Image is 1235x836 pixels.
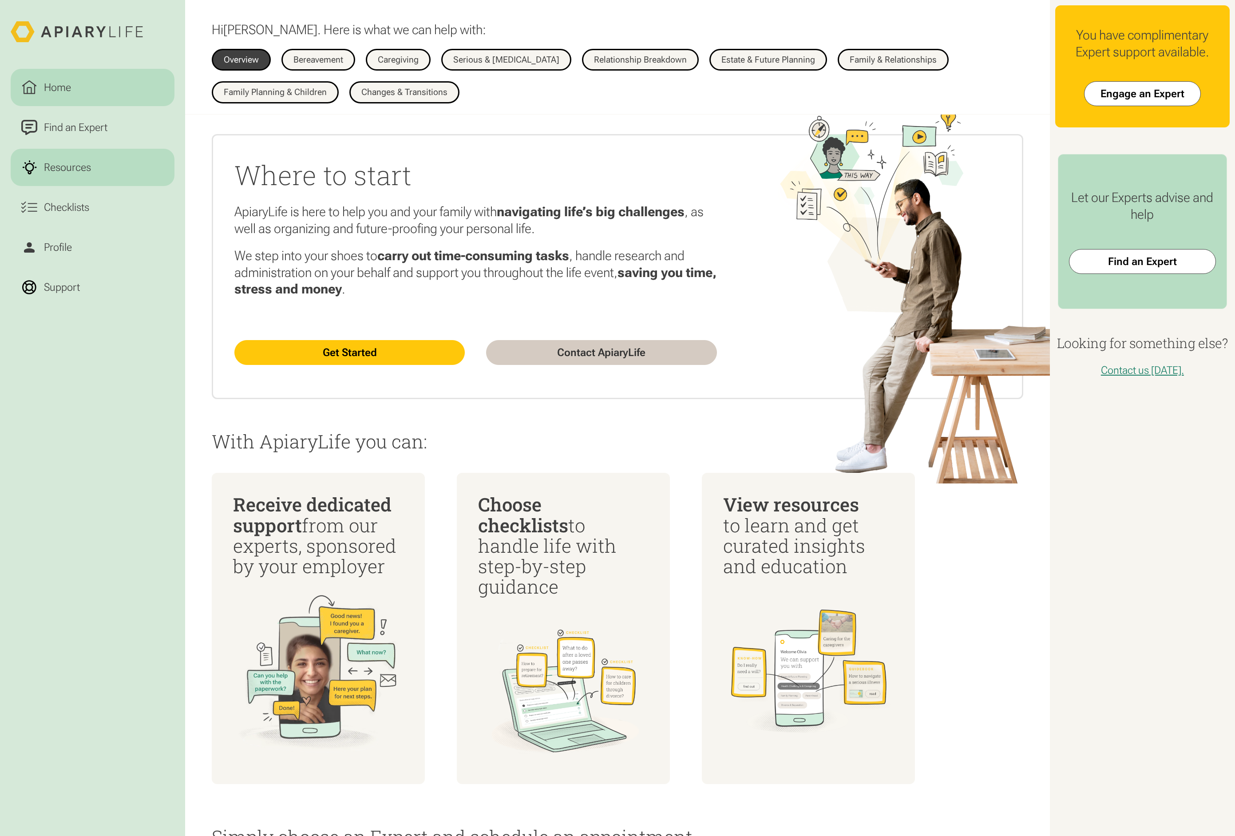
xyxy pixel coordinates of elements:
div: to learn and get curated insights and education [723,494,894,576]
span: Choose checklists [478,492,568,537]
div: Estate & Future Planning [721,55,815,64]
div: Let our Experts advise and help [1069,189,1216,222]
div: Profile [41,239,75,255]
a: Engage an Expert [1084,81,1201,106]
div: Checklists [41,199,92,215]
a: Get Started [234,340,465,365]
a: Checklists [11,189,174,226]
a: Receive dedicated supportfrom our experts, sponsored by your employer [212,473,425,784]
div: Relationship Breakdown [594,55,687,64]
div: Home [41,79,74,95]
a: Overview [212,49,271,71]
a: Resources [11,149,174,186]
a: Choose checkliststo handle life with step-by-step guidance [457,473,670,784]
span: View resources [723,492,859,516]
div: Support [41,279,83,295]
a: Contact us [DATE]. [1101,364,1184,376]
a: View resources to learn and get curated insights and education [702,473,915,784]
p: With ApiaryLife you can: [212,431,1023,452]
p: We step into your shoes to , handle research and administration on your behalf and support you th... [234,247,716,297]
strong: carry out time-consuming tasks [377,248,569,263]
h4: Looking for something else? [1055,333,1230,353]
div: Caregiving [378,55,419,64]
a: Contact ApiaryLife [486,340,716,365]
a: Changes & Transitions [349,81,459,103]
div: Resources [41,159,94,175]
div: Serious & [MEDICAL_DATA] [453,55,559,64]
a: Family & Relationships [838,49,949,71]
span: [PERSON_NAME] [223,22,317,37]
div: Family & Relationships [850,55,937,64]
div: Find an Expert [41,119,110,135]
a: Find an Expert [11,109,174,146]
a: Bereavement [281,49,355,71]
a: Find an Expert [1069,249,1216,274]
a: Relationship Breakdown [582,49,699,71]
a: Serious & [MEDICAL_DATA] [441,49,571,71]
div: Bereavement [293,55,343,64]
a: Family Planning & Children [212,81,339,103]
p: Hi . Here is what we can help with: [212,21,486,38]
div: Family Planning & Children [224,88,327,97]
div: to handle life with step-by-step guidance [478,494,649,597]
a: Estate & Future Planning [709,49,827,71]
strong: navigating life’s big challenges [497,204,685,219]
div: Changes & Transitions [361,88,447,97]
a: Home [11,69,174,106]
a: Support [11,269,174,306]
span: Receive dedicated support [233,492,392,537]
a: Profile [11,229,174,266]
p: ApiaryLife is here to help you and your family with , as well as organizing and future-proofing y... [234,203,716,237]
h2: Where to start [234,157,716,193]
a: Caregiving [366,49,431,71]
div: You have complimentary Expert support available. [1066,27,1219,60]
div: from our experts, sponsored by your employer [233,494,404,576]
